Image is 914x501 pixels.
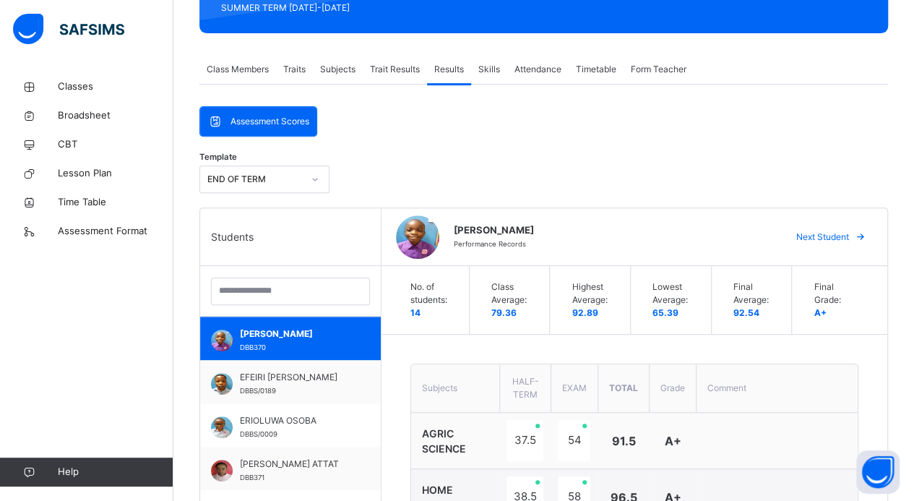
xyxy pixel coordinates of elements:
[652,307,678,318] span: 65.39
[199,151,237,163] span: Template
[58,137,173,152] span: CBT
[211,229,254,244] span: Students
[733,307,759,318] span: 92.54
[410,307,421,318] span: 14
[283,63,306,76] span: Traits
[478,63,500,76] span: Skills
[491,281,535,307] span: Class Average:
[240,414,348,427] span: ERIOLUWA OSOBA
[211,330,233,351] img: DBB370.png
[320,63,355,76] span: Subjects
[58,224,173,239] span: Assessment Format
[514,63,561,76] span: Attendance
[664,434,681,448] span: A+
[814,307,826,318] span: A+
[410,281,454,307] span: No. of students:
[631,63,686,76] span: Form Teacher
[240,371,348,384] span: EFEIRI [PERSON_NAME]
[240,474,264,481] span: DBB371
[370,63,420,76] span: Trait Results
[211,416,233,438] img: DBBS_0009.png
[856,450,900,494] button: Open asap
[422,427,466,455] span: AGRIC SCIENCE
[230,115,309,128] span: Assessment Scores
[551,364,598,413] th: EXAM
[454,223,770,238] span: [PERSON_NAME]
[572,307,598,318] span: 92.89
[58,108,173,123] span: Broadsheet
[58,195,173,210] span: Time Table
[13,14,124,44] img: safsims
[454,240,526,248] span: Performance Records
[652,281,697,307] span: Lowest Average:
[506,420,543,461] div: 37.5
[796,231,849,244] span: Next Student
[58,80,173,94] span: Classes
[696,364,858,413] th: Comment
[609,382,638,393] span: Total
[499,364,551,413] th: HALF-TERM
[558,420,590,461] div: 54
[58,166,173,181] span: Lesson Plan
[411,364,499,413] th: Subjects
[611,434,635,448] span: 91.5
[396,215,439,259] img: DBB370.png
[240,430,277,438] span: DBBS/0009
[814,281,858,307] span: Final Grade:
[649,364,696,413] th: Grade
[572,281,616,307] span: Highest Average:
[733,281,777,307] span: Final Average:
[211,373,233,395] img: DBBS_0189.png
[240,327,348,341] span: [PERSON_NAME]
[240,458,348,471] span: [PERSON_NAME] ATTAT
[576,63,616,76] span: Timetable
[211,460,233,481] img: DBB371.png
[207,63,269,76] span: Class Members
[240,343,266,351] span: DBB370
[434,63,464,76] span: Results
[221,1,406,14] span: SUMMER TERM [DATE]-[DATE]
[58,465,173,479] span: Help
[240,387,276,395] span: DBBS/0189
[491,307,517,318] span: 79.36
[207,173,303,186] div: END OF TERM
